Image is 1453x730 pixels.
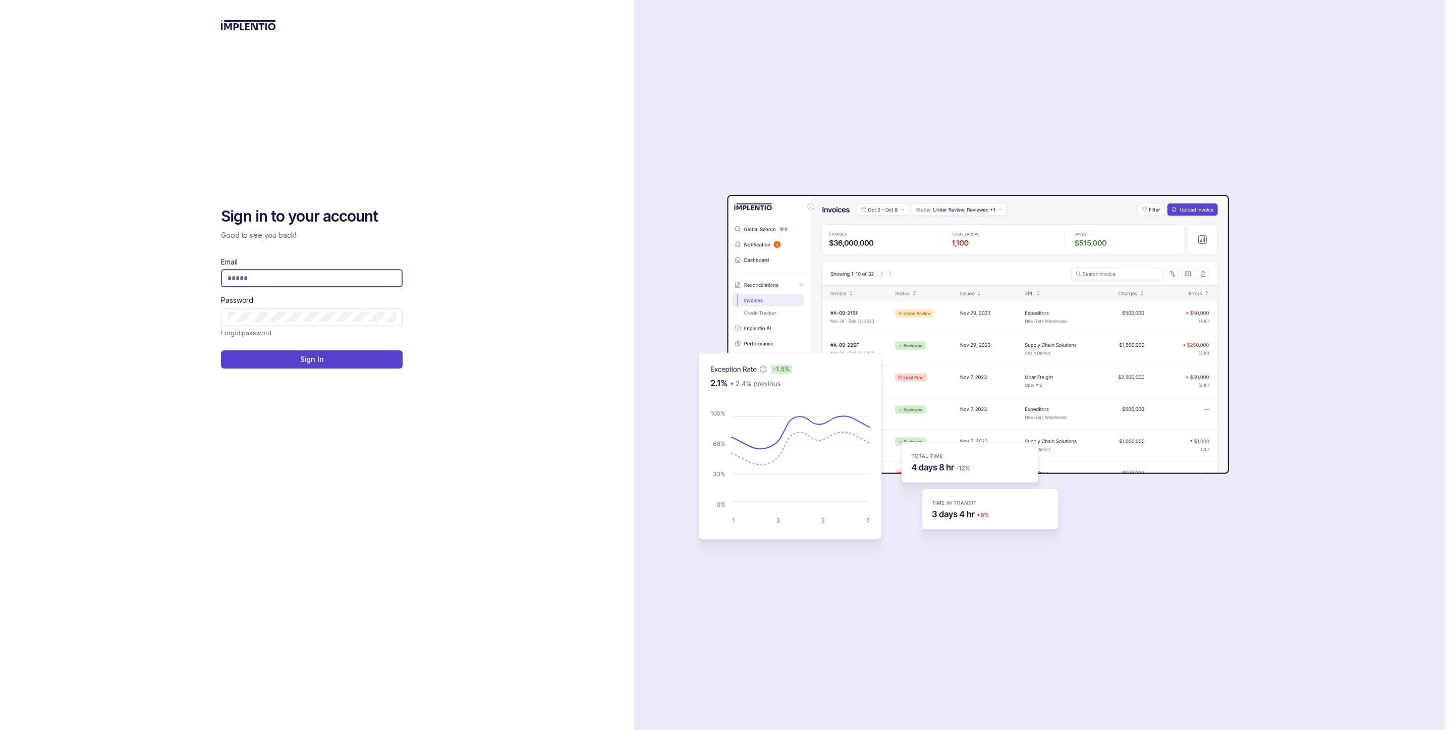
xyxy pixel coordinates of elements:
img: logo [221,20,276,30]
img: signin-background.svg [662,163,1233,567]
label: Password [221,295,253,305]
p: Sign In [300,354,324,364]
button: Sign In [221,350,403,369]
a: Link Forgot password [221,328,271,338]
h2: Sign in to your account [221,206,403,227]
p: Forgot password [221,328,271,338]
label: Email [221,257,237,267]
p: Good to see you back! [221,230,403,240]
